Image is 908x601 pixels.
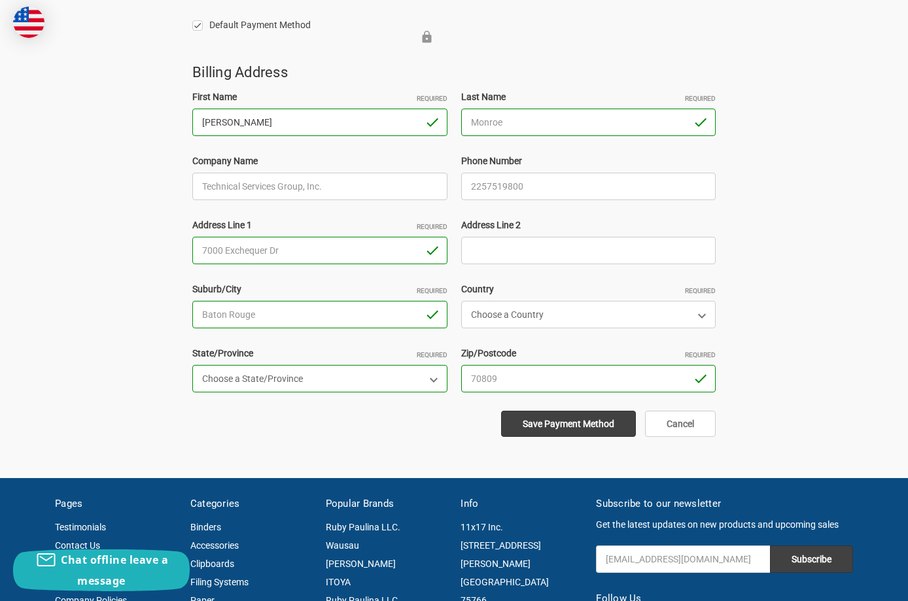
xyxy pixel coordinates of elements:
[596,518,853,532] p: Get the latest updates on new products and upcoming sales
[461,218,716,232] label: Address Line 2
[55,522,106,532] a: Testimonials
[417,222,447,232] small: Required
[190,540,239,551] a: Accessories
[13,549,190,591] button: Chat offline leave a message
[596,496,853,511] h5: Subscribe to our newsletter
[190,496,312,511] h5: Categories
[685,286,716,296] small: Required
[192,218,447,232] label: Address Line 1
[326,496,447,511] h5: Popular Brands
[461,496,582,511] h5: Info
[13,7,44,38] img: duty and tax information for United States
[326,558,396,569] a: [PERSON_NAME]
[645,411,716,437] a: Cancel
[61,553,168,588] span: Chat offline leave a message
[55,496,177,511] h5: Pages
[190,558,234,569] a: Clipboards
[192,90,447,104] label: First Name
[417,94,447,103] small: Required
[192,283,447,296] label: Suburb/City
[461,154,716,168] label: Phone Number
[192,61,716,83] h3: Billing address
[192,154,447,168] label: Company Name
[501,411,636,437] input: Save Payment Method
[192,18,506,32] label: Default Payment Method
[685,94,716,103] small: Required
[461,283,716,296] label: Country
[461,347,716,360] label: Zip/Postcode
[461,90,716,104] label: Last Name
[685,350,716,360] small: Required
[326,577,351,587] a: ITOYA
[417,350,447,360] small: Required
[190,522,221,532] a: Binders
[192,347,447,360] label: State/Province
[417,286,447,296] small: Required
[326,522,400,532] a: Ruby Paulina LLC.
[596,545,770,573] input: Your email address
[770,545,853,573] input: Subscribe
[326,540,359,551] a: Wausau
[190,577,249,587] a: Filing Systems
[55,540,100,551] a: Contact Us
